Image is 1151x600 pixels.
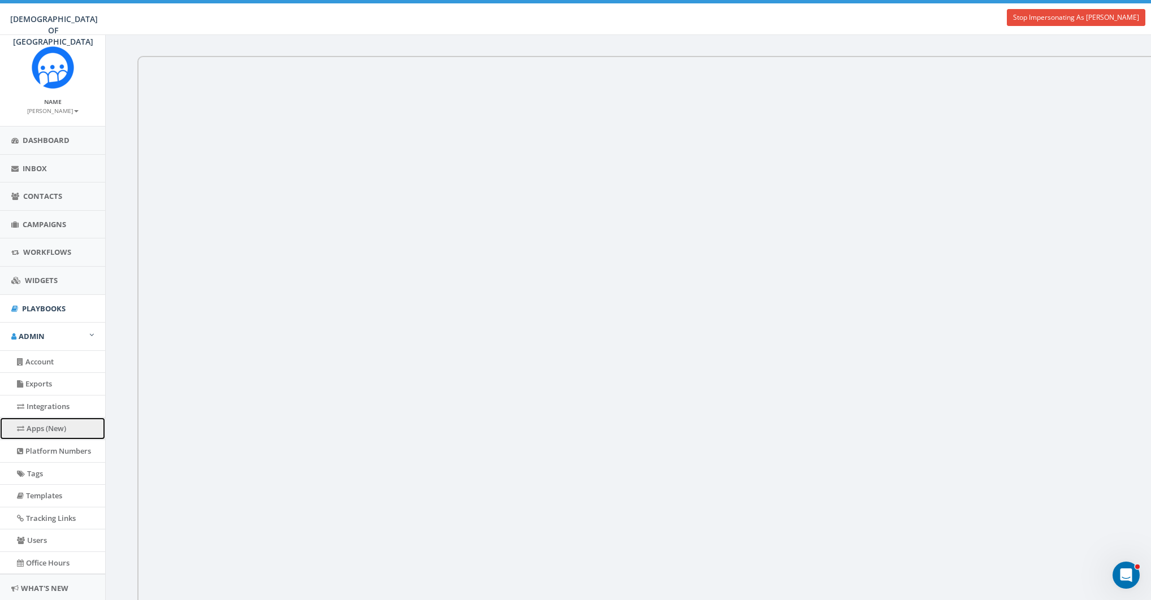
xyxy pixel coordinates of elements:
[23,247,71,257] span: Workflows
[25,275,58,285] span: Widgets
[10,14,98,47] span: [DEMOGRAPHIC_DATA] OF [GEOGRAPHIC_DATA]
[1113,562,1140,589] iframe: Intercom live chat
[27,107,79,115] small: [PERSON_NAME]
[32,46,74,89] img: Rally_Corp_Icon.png
[21,583,68,593] span: What's New
[23,219,66,229] span: Campaigns
[22,303,66,314] span: Playbooks
[23,163,47,173] span: Inbox
[23,135,70,145] span: Dashboard
[19,331,45,341] span: Admin
[23,191,62,201] span: Contacts
[1007,9,1145,26] a: Stop Impersonating As [PERSON_NAME]
[27,105,79,115] a: [PERSON_NAME]
[44,98,62,106] small: Name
